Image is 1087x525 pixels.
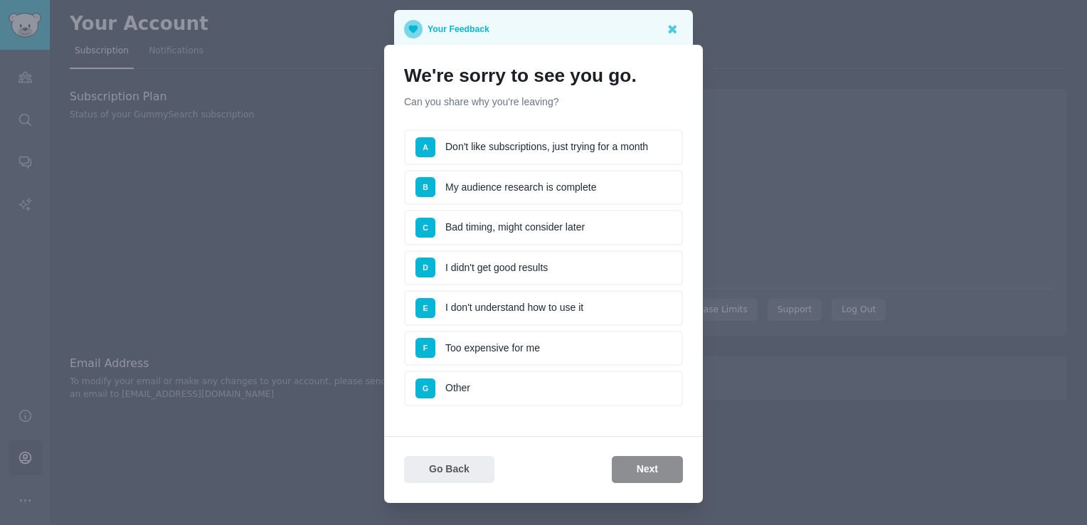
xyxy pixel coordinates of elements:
span: E [423,304,428,312]
button: Go Back [404,456,494,484]
span: A [423,143,428,152]
span: B [423,183,428,191]
h1: We're sorry to see you go. [404,65,683,87]
p: Can you share why you're leaving? [404,95,683,110]
p: Your Feedback [428,20,489,38]
span: G [423,384,428,393]
span: F [423,344,428,352]
span: C [423,223,428,232]
span: D [423,263,428,272]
